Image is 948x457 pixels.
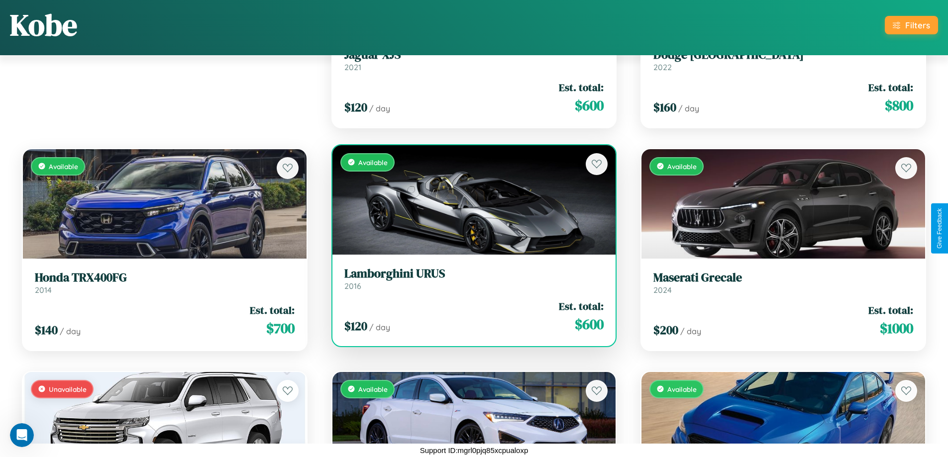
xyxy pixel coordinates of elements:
span: $ 600 [575,314,604,334]
span: Est. total: [250,303,295,317]
a: Lamborghini URUS2016 [344,267,604,291]
span: Available [667,162,697,171]
span: 2014 [35,285,52,295]
span: $ 120 [344,99,367,115]
span: Est. total: [559,299,604,313]
span: 2021 [344,62,361,72]
a: Honda TRX400FG2014 [35,271,295,295]
div: Filters [905,20,930,30]
span: Available [667,385,697,393]
span: $ 600 [575,95,604,115]
span: / day [60,326,81,336]
span: / day [678,103,699,113]
span: Est. total: [868,303,913,317]
span: Est. total: [559,80,604,94]
span: 2016 [344,281,361,291]
h3: Lamborghini URUS [344,267,604,281]
span: Available [49,162,78,171]
h3: Dodge [GEOGRAPHIC_DATA] [653,48,913,62]
button: Filters [885,16,938,34]
span: $ 800 [885,95,913,115]
span: Available [358,158,388,167]
a: Jaguar XJS2021 [344,48,604,72]
a: Dodge [GEOGRAPHIC_DATA]2022 [653,48,913,72]
span: $ 160 [653,99,676,115]
span: / day [369,322,390,332]
span: $ 200 [653,322,678,338]
a: Maserati Grecale2024 [653,271,913,295]
span: 2024 [653,285,672,295]
p: Support ID: mgrl0pjq85xcpualoxp [420,444,528,457]
span: $ 140 [35,322,58,338]
iframe: Intercom live chat [10,423,34,447]
h3: Maserati Grecale [653,271,913,285]
span: Unavailable [49,385,87,393]
span: $ 120 [344,318,367,334]
h3: Jaguar XJS [344,48,604,62]
span: 2022 [653,62,672,72]
span: Est. total: [868,80,913,94]
span: $ 1000 [880,318,913,338]
span: / day [680,326,701,336]
span: Available [358,385,388,393]
span: $ 700 [266,318,295,338]
div: Give Feedback [936,208,943,249]
h1: Kobe [10,4,77,45]
h3: Honda TRX400FG [35,271,295,285]
span: / day [369,103,390,113]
